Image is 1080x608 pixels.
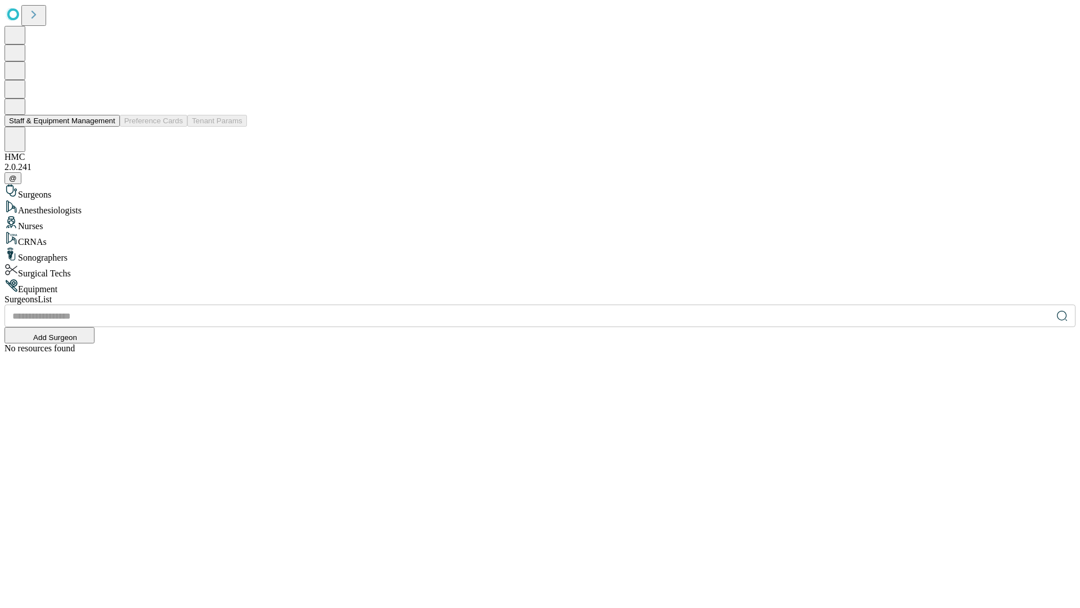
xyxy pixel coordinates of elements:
[4,263,1075,279] div: Surgical Techs
[9,174,17,182] span: @
[4,184,1075,200] div: Surgeons
[33,333,77,342] span: Add Surgeon
[4,162,1075,172] div: 2.0.241
[4,343,1075,354] div: No resources found
[4,216,1075,231] div: Nurses
[4,294,1075,305] div: Surgeons List
[120,115,187,127] button: Preference Cards
[4,247,1075,263] div: Sonographers
[4,152,1075,162] div: HMC
[187,115,247,127] button: Tenant Params
[4,327,94,343] button: Add Surgeon
[4,172,21,184] button: @
[4,279,1075,294] div: Equipment
[4,231,1075,247] div: CRNAs
[4,200,1075,216] div: Anesthesiologists
[4,115,120,127] button: Staff & Equipment Management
